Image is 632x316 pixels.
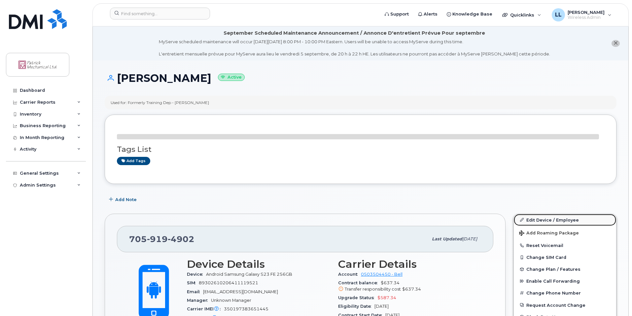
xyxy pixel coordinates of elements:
span: Add Note [115,196,137,203]
span: Enable Call Forwarding [526,279,580,284]
h1: [PERSON_NAME] [105,72,616,84]
span: [EMAIL_ADDRESS][DOMAIN_NAME] [203,289,278,294]
h3: Tags List [117,145,604,154]
span: 705 [129,234,194,244]
span: Manager [187,298,211,303]
div: MyServe scheduled maintenance will occur [DATE][DATE] 8:00 PM - 10:00 PM Eastern. Users will be u... [159,39,550,57]
span: Carrier IMEI [187,306,224,311]
a: Add tags [117,157,150,165]
button: Change SIM Card [514,251,616,263]
span: Email [187,289,203,294]
span: $637.34 [402,287,421,292]
span: [DATE] [374,304,389,309]
span: 89302610206411119521 [199,280,258,285]
button: close notification [612,40,620,47]
span: $587.34 [377,295,396,300]
span: 4902 [168,234,194,244]
span: Change Plan / Features [526,267,580,272]
span: [DATE] [462,236,477,241]
span: Last updated [432,236,462,241]
span: Eligibility Date [338,304,374,309]
span: $637.34 [338,280,481,292]
span: Contract balance [338,280,381,285]
h3: Device Details [187,258,330,270]
small: Active [218,74,245,81]
button: Change Plan / Features [514,263,616,275]
span: Unknown Manager [211,298,251,303]
button: Request Account Change [514,299,616,311]
div: September Scheduled Maintenance Announcement / Annonce D'entretient Prévue Pour septembre [224,30,485,37]
div: Used for: Formerly Training Dep - [PERSON_NAME] [111,100,209,105]
span: Android Samsung Galaxy S23 FE 256GB [206,272,292,277]
a: Edit Device / Employee [514,214,616,226]
button: Enable Call Forwarding [514,275,616,287]
span: Add Roaming Package [519,230,579,237]
button: Reset Voicemail [514,239,616,251]
span: 919 [147,234,168,244]
button: Add Note [105,194,142,206]
button: Add Roaming Package [514,226,616,239]
span: Account [338,272,361,277]
button: Change Phone Number [514,287,616,299]
span: 350197383651445 [224,306,268,311]
span: Transfer responsibility cost [345,287,401,292]
a: 0503504450 - Bell [361,272,403,277]
span: SIM [187,280,199,285]
span: Device [187,272,206,277]
span: Upgrade Status [338,295,377,300]
h3: Carrier Details [338,258,481,270]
